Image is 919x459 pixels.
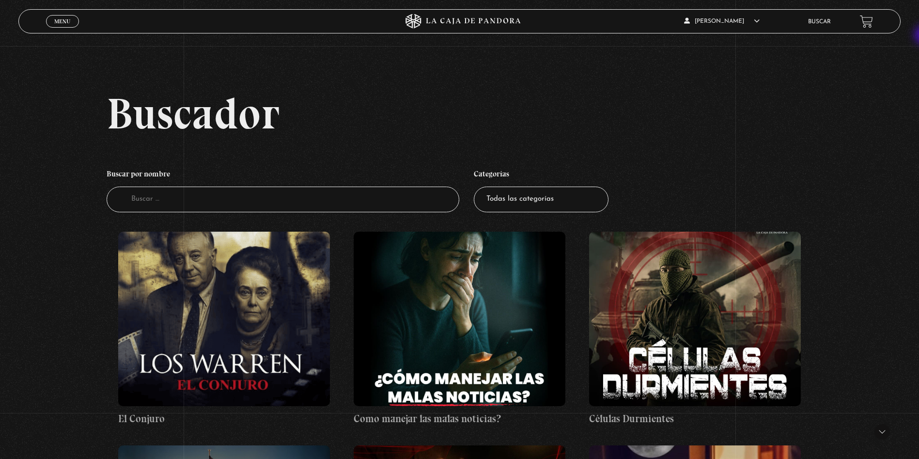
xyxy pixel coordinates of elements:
[474,164,608,187] h4: Categorías
[54,18,70,24] span: Menu
[684,18,760,24] span: [PERSON_NAME]
[118,232,330,427] a: El Conjuro
[149,10,165,17] a: View
[181,10,197,17] a: Clear
[107,164,459,187] h4: Buscar por nombre
[808,19,831,25] a: Buscar
[51,27,74,33] span: Cerrar
[118,411,330,427] h4: El Conjuro
[149,2,195,10] input: ASIN
[589,232,801,427] a: Células Durmientes
[354,411,565,427] h4: Como manejar las malas noticias?
[107,92,901,135] h2: Buscador
[354,232,565,427] a: Como manejar las malas noticias?
[24,3,36,16] img: garckath
[589,411,801,427] h4: Células Durmientes
[51,4,129,16] input: ASIN, PO, Alias, + more...
[860,15,873,28] a: View your shopping cart
[165,10,181,17] a: Copy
